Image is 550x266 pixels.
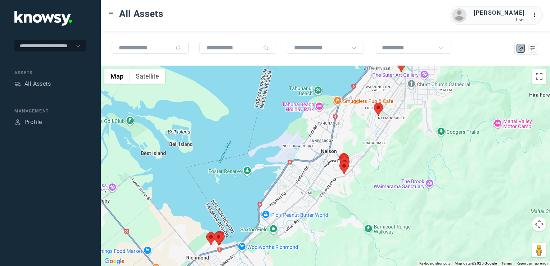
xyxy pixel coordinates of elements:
[474,17,525,22] div: User
[24,118,42,127] div: Profile
[103,257,126,266] a: Open this area in Google Maps (opens a new window)
[119,7,163,20] span: All Assets
[103,257,126,266] img: Google
[108,11,113,16] div: Toggle Menu
[14,81,21,87] div: Assets
[14,108,86,114] div: Management
[501,261,512,265] a: Terms
[532,11,541,19] div: :
[130,69,165,84] button: Show satellite imagery
[263,45,269,51] div: Search
[532,12,540,18] tspan: ...
[14,118,42,127] a: ProfileProfile
[14,119,21,125] div: Profile
[24,80,51,88] div: All Assets
[518,45,524,52] div: Map
[14,11,72,26] img: Application Logo
[532,69,546,84] button: Toggle fullscreen view
[532,11,541,21] div: :
[452,8,466,23] img: avatar.png
[532,217,546,231] button: Map camera controls
[455,261,497,265] span: Map data ©2025 Google
[176,45,181,51] div: Search
[419,261,450,266] button: Keyboard shortcuts
[517,261,548,265] a: Report a map error
[532,243,546,257] button: Drag Pegman onto the map to open Street View
[14,80,51,88] a: AssetsAll Assets
[104,69,130,84] button: Show street map
[14,70,86,76] div: Assets
[529,45,536,52] div: List
[474,9,525,17] div: [PERSON_NAME]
